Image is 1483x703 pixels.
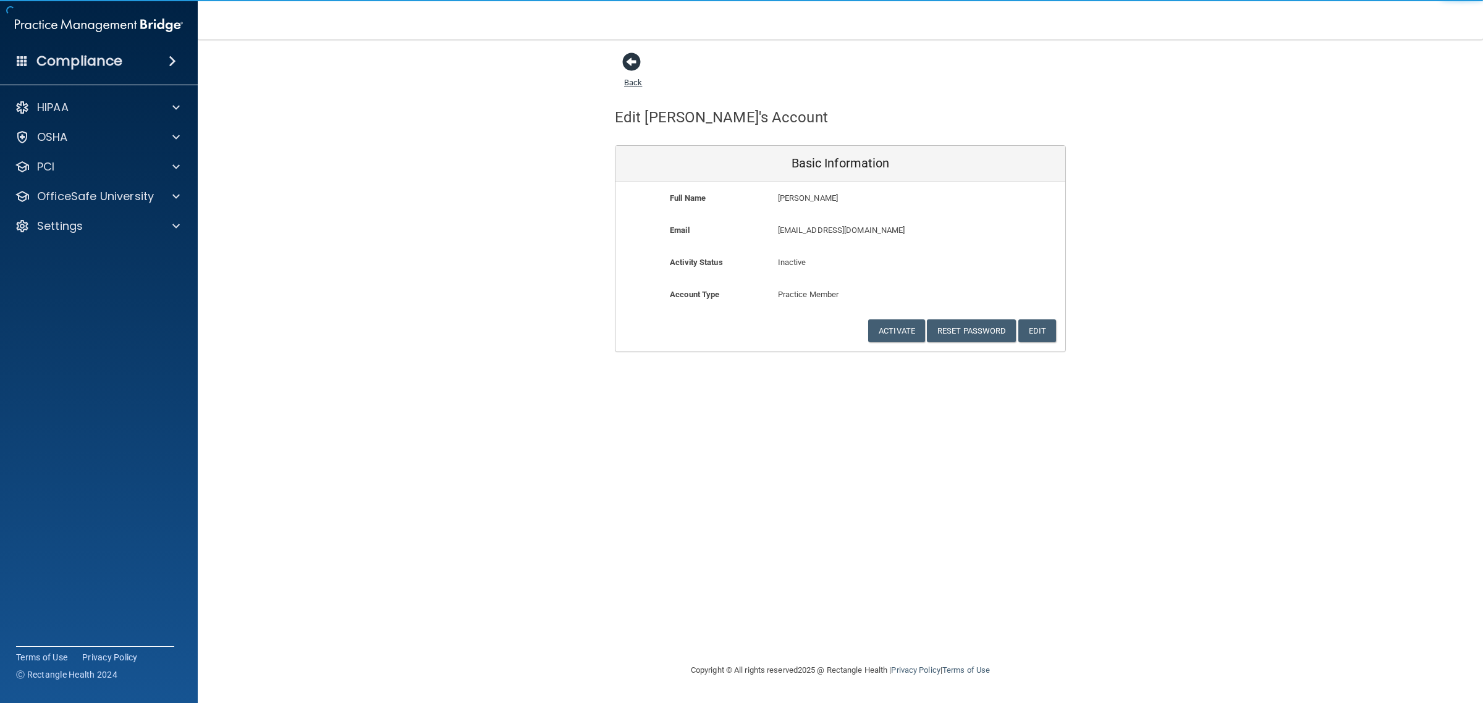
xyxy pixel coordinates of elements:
[15,130,180,145] a: OSHA
[37,189,154,204] p: OfficeSafe University
[942,665,990,675] a: Terms of Use
[778,191,975,206] p: [PERSON_NAME]
[82,651,138,663] a: Privacy Policy
[37,159,54,174] p: PCI
[670,225,690,235] b: Email
[15,159,180,174] a: PCI
[670,290,719,299] b: Account Type
[36,53,122,70] h4: Compliance
[15,100,180,115] a: HIPAA
[37,219,83,234] p: Settings
[624,63,642,87] a: Back
[778,287,903,302] p: Practice Member
[891,665,940,675] a: Privacy Policy
[37,130,68,145] p: OSHA
[778,223,975,238] p: [EMAIL_ADDRESS][DOMAIN_NAME]
[16,668,117,681] span: Ⓒ Rectangle Health 2024
[615,109,828,125] h4: Edit [PERSON_NAME]'s Account
[778,255,903,270] p: Inactive
[1018,319,1056,342] button: Edit
[670,258,723,267] b: Activity Status
[15,13,183,38] img: PMB logo
[868,319,925,342] button: Activate
[927,319,1016,342] button: Reset Password
[15,219,180,234] a: Settings
[615,146,1065,182] div: Basic Information
[15,189,180,204] a: OfficeSafe University
[16,651,67,663] a: Terms of Use
[670,193,706,203] b: Full Name
[37,100,69,115] p: HIPAA
[615,650,1066,690] div: Copyright © All rights reserved 2025 @ Rectangle Health | |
